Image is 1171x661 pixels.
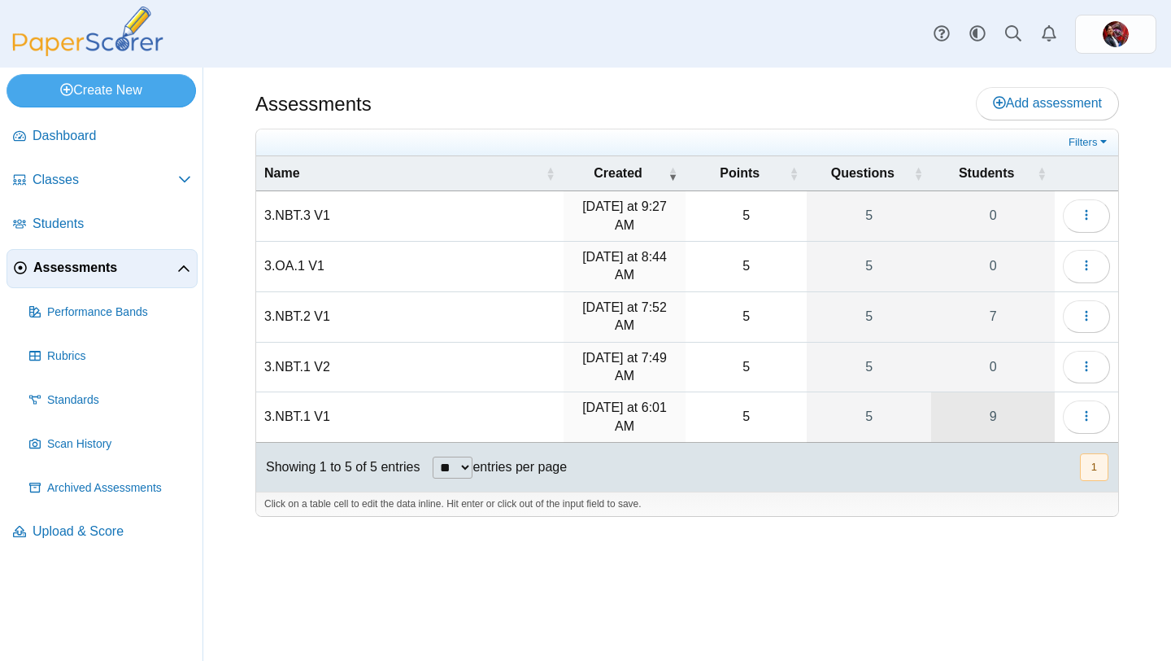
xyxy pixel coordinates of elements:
[976,87,1119,120] a: Add assessment
[931,292,1055,342] a: 7
[23,425,198,464] a: Scan History
[807,191,931,241] a: 5
[33,523,191,541] span: Upload & Score
[256,443,420,492] div: Showing 1 to 5 of 5 entries
[694,164,786,182] span: Points
[686,392,807,443] td: 5
[47,348,191,365] span: Rubrics
[993,96,1102,110] span: Add assessment
[256,242,564,292] td: 3.OA.1 V1
[546,165,555,182] span: Name : Activate to sort
[7,513,198,552] a: Upload & Score
[686,343,807,393] td: 5
[7,7,169,56] img: PaperScorer
[789,165,799,182] span: Points : Activate to sort
[256,492,1118,516] div: Click on a table cell to edit the data inline. Hit enter or click out of the input field to save.
[1080,453,1108,480] button: 1
[815,164,910,182] span: Questions
[7,117,198,156] a: Dashboard
[7,45,169,59] a: PaperScorer
[582,300,667,332] time: Oct 3, 2025 at 7:52 AM
[807,343,931,392] a: 5
[572,164,664,182] span: Created
[939,164,1034,182] span: Students
[807,292,931,342] a: 5
[931,392,1055,442] a: 9
[668,165,677,182] span: Created : Activate to remove sorting
[256,392,564,443] td: 3.NBT.1 V1
[47,304,191,321] span: Performance Bands
[931,242,1055,291] a: 0
[913,165,923,182] span: Questions : Activate to sort
[33,259,177,277] span: Assessments
[256,292,564,343] td: 3.NBT.2 V1
[1031,16,1067,52] a: Alerts
[1078,453,1108,480] nav: pagination
[7,205,198,244] a: Students
[23,337,198,376] a: Rubrics
[33,171,178,189] span: Classes
[1037,165,1047,182] span: Students : Activate to sort
[931,191,1055,241] a: 0
[33,215,191,233] span: Students
[1064,134,1114,151] a: Filters
[47,436,191,453] span: Scan History
[255,90,372,118] h1: Assessments
[23,469,198,508] a: Archived Assessments
[256,343,564,393] td: 3.NBT.1 V2
[264,164,542,182] span: Name
[1103,21,1129,47] span: Greg Mullen
[7,249,198,288] a: Assessments
[1075,15,1156,54] a: ps.yyrSfKExD6VWH9yo
[1103,21,1129,47] img: ps.yyrSfKExD6VWH9yo
[931,343,1055,392] a: 0
[23,381,198,420] a: Standards
[256,191,564,242] td: 3.NBT.3 V1
[807,392,931,442] a: 5
[582,351,667,383] time: Oct 3, 2025 at 7:49 AM
[47,392,191,409] span: Standards
[582,401,667,432] time: Oct 2, 2025 at 6:01 AM
[47,480,191,497] span: Archived Assessments
[23,293,198,332] a: Performance Bands
[7,74,196,107] a: Create New
[33,127,191,145] span: Dashboard
[7,161,198,200] a: Classes
[807,242,931,291] a: 5
[472,460,567,474] label: entries per page
[582,199,667,231] time: Oct 6, 2025 at 9:27 AM
[686,191,807,242] td: 5
[582,250,667,282] time: Oct 6, 2025 at 8:44 AM
[686,242,807,292] td: 5
[686,292,807,343] td: 5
